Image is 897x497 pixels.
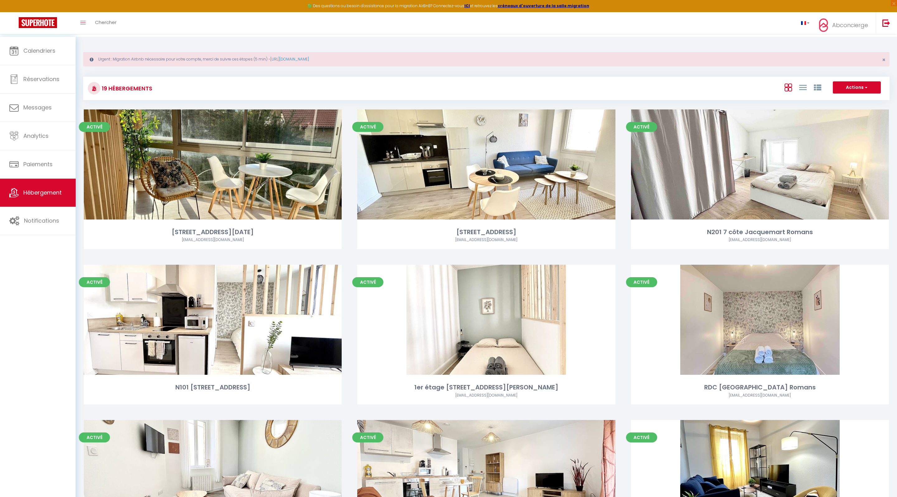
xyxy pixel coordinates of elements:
[83,52,890,66] div: Urgent : Migration Airbnb nécessaire pour votre compte, merci de suivre ces étapes (5 min) -
[23,189,62,196] span: Hébergement
[84,383,342,392] div: N101 [STREET_ADDRESS]
[814,12,876,34] a: ... Abconcierge
[631,227,889,237] div: N201 7 côte Jacquemart Romans
[79,122,110,132] span: Activé
[79,277,110,287] span: Activé
[631,237,889,243] div: Airbnb
[270,56,309,62] a: [URL][DOMAIN_NAME]
[814,82,821,92] a: Vue par Groupe
[23,104,52,111] span: Messages
[19,17,57,28] img: Super Booking
[799,82,807,92] a: Vue en Liste
[626,277,657,287] span: Activé
[23,160,53,168] span: Paiements
[24,217,59,224] span: Notifications
[23,75,59,83] span: Réservations
[882,57,885,63] button: Close
[79,432,110,442] span: Activé
[357,237,615,243] div: Airbnb
[626,122,657,132] span: Activé
[631,383,889,392] div: RDC [GEOGRAPHIC_DATA] Romans
[100,81,152,95] h3: 19 Hébergements
[626,432,657,442] span: Activé
[832,21,868,29] span: Abconcierge
[84,237,342,243] div: Airbnb
[84,227,342,237] div: [STREET_ADDRESS][DATE]
[352,432,383,442] span: Activé
[357,383,615,392] div: 1er étage [STREET_ADDRESS][PERSON_NAME]
[464,3,470,8] a: ICI
[90,12,121,34] a: Chercher
[357,393,615,398] div: Airbnb
[819,18,828,33] img: ...
[882,19,890,27] img: logout
[785,82,792,92] a: Vue en Box
[631,393,889,398] div: Airbnb
[23,132,49,140] span: Analytics
[352,277,383,287] span: Activé
[882,56,885,64] span: ×
[357,227,615,237] div: [STREET_ADDRESS]
[352,122,383,132] span: Activé
[833,81,881,94] button: Actions
[498,3,589,8] a: créneaux d'ouverture de la salle migration
[95,19,116,26] span: Chercher
[23,47,55,55] span: Calendriers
